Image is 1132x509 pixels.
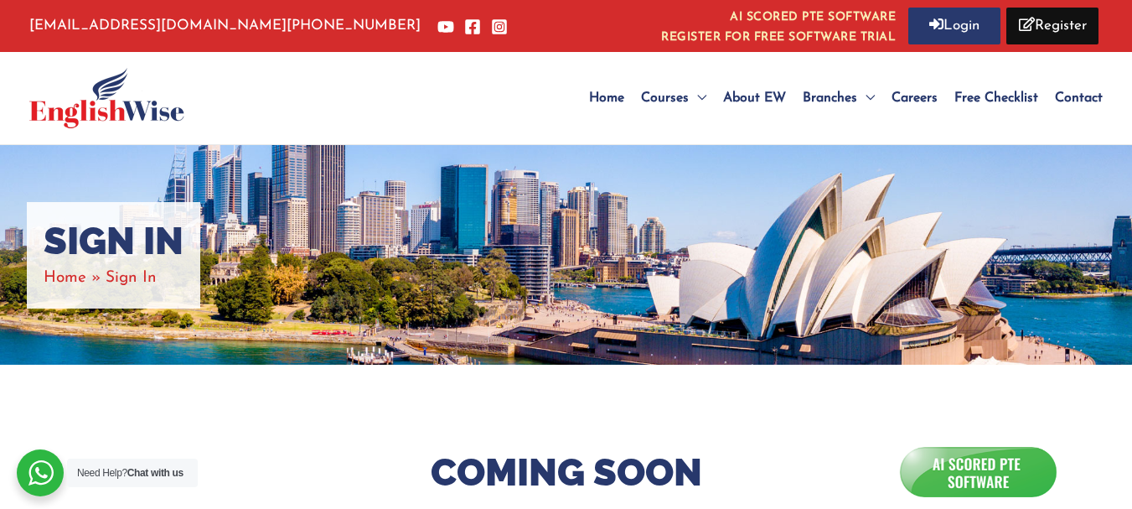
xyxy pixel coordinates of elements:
a: Contact [1047,60,1103,136]
span: Careers [892,91,938,105]
span: Free Checklist [954,91,1038,105]
a: Branches [794,60,883,136]
img: icon_a.png [903,448,1052,496]
a: Register [1006,8,1098,44]
a: Login [908,8,1000,44]
h1: Coming Soon [76,449,1057,498]
span: Branches [803,91,857,105]
a: Instagram [491,18,508,35]
span: Courses [641,91,689,105]
span: Need Help? [77,467,183,479]
img: English Wise [29,68,184,128]
a: About EW [715,60,794,136]
nav: Breadcrumbs [44,264,183,292]
nav: Site Navigation [581,60,1103,136]
a: [EMAIL_ADDRESS][DOMAIN_NAME] [29,18,287,33]
i: AI SCORED PTE SOFTWARE [661,8,896,28]
span: Contact [1055,91,1103,105]
a: YouTube [437,18,454,35]
a: Facebook [464,18,481,35]
h1: Sign In [44,219,183,264]
span: About EW [723,91,786,105]
a: AI SCORED PTE SOFTWAREREGISTER FOR FREE SOFTWARE TRIAL [661,8,896,44]
a: Home [44,270,86,286]
span: Home [589,91,624,105]
span: Sign In [106,270,157,286]
p: [PHONE_NUMBER] [29,13,421,39]
a: Careers [883,60,946,136]
a: Free Checklist [946,60,1047,136]
a: Home [581,60,633,136]
a: Courses [633,60,715,136]
strong: Chat with us [127,467,183,479]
